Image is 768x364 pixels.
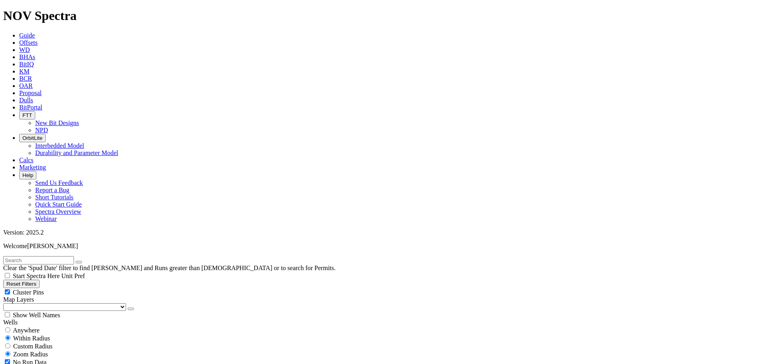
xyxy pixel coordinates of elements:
a: Dulls [19,97,33,103]
span: Within Radius [13,335,50,342]
a: Offsets [19,39,38,46]
a: OAR [19,82,33,89]
span: OrbitLite [22,135,42,141]
span: Custom Radius [13,343,52,350]
span: Clear the 'Spud Date' filter to find [PERSON_NAME] and Runs greater than [DEMOGRAPHIC_DATA] or to... [3,265,336,271]
h1: NOV Spectra [3,8,765,23]
div: Wells [3,319,765,326]
a: Durability and Parameter Model [35,149,118,156]
a: Interbedded Model [35,142,84,149]
a: WD [19,46,30,53]
p: Welcome [3,243,765,250]
span: [PERSON_NAME] [27,243,78,249]
a: BCR [19,75,32,82]
a: BitIQ [19,61,34,68]
span: Help [22,172,33,178]
button: FTT [19,111,35,119]
a: Report a Bug [35,187,69,193]
a: BitPortal [19,104,42,111]
a: Short Tutorials [35,194,74,201]
span: Map Layers [3,296,34,303]
a: Quick Start Guide [35,201,82,208]
div: Version: 2025.2 [3,229,765,236]
span: Cluster Pins [13,289,44,296]
a: Webinar [35,215,57,222]
input: Search [3,256,74,265]
a: Calcs [19,157,34,163]
a: KM [19,68,30,75]
a: NPD [35,127,48,133]
span: FTT [22,112,32,118]
span: Unit Pref [61,273,85,279]
button: Help [19,171,36,179]
a: Guide [19,32,35,39]
a: New Bit Designs [35,119,79,126]
a: Spectra Overview [35,208,81,215]
a: Marketing [19,164,46,171]
span: Zoom Radius [13,351,48,358]
button: Reset Filters [3,280,40,288]
a: Send Us Feedback [35,179,83,186]
a: BHAs [19,54,35,60]
a: Proposal [19,90,42,96]
span: Anywhere [13,327,40,334]
button: OrbitLite [19,134,46,142]
span: Start Spectra Here [13,273,60,279]
input: Start Spectra Here [5,273,10,278]
span: Show Well Names [13,312,60,318]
